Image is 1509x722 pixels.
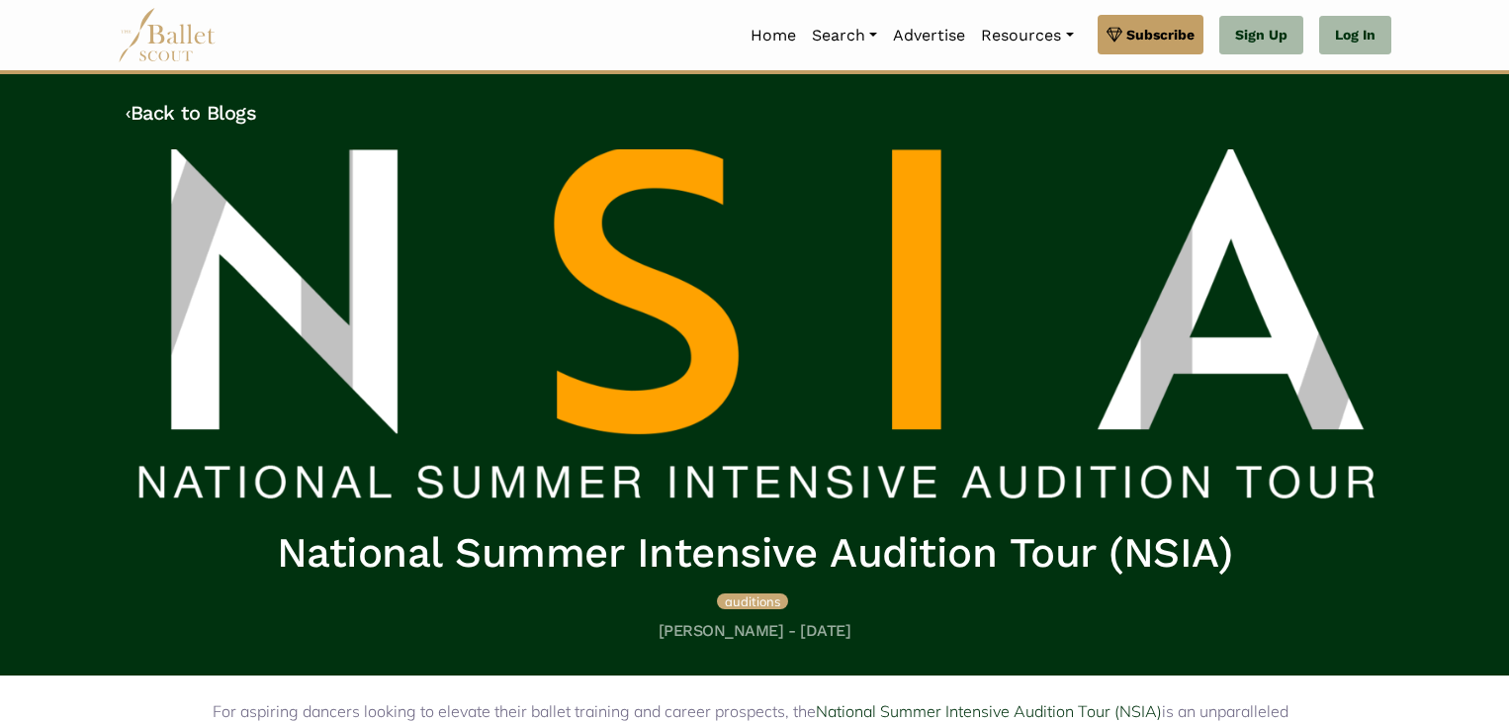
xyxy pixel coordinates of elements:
img: gem.svg [1107,24,1122,45]
h5: [PERSON_NAME] - [DATE] [126,621,1383,642]
a: Resources [973,15,1081,56]
a: National Summer Intensive Audition Tour (NSIA) [816,701,1162,721]
a: auditions [717,590,788,610]
a: Home [743,15,804,56]
a: ‹Back to Blogs [126,101,256,125]
a: Log In [1319,16,1391,55]
a: Advertise [885,15,973,56]
a: Search [804,15,885,56]
span: Subscribe [1126,24,1195,45]
a: Subscribe [1098,15,1203,54]
h1: National Summer Intensive Audition Tour (NSIA) [126,526,1383,581]
a: Sign Up [1219,16,1303,55]
span: auditions [725,593,780,609]
img: header_image.img [126,149,1383,510]
code: ‹ [126,100,131,125]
